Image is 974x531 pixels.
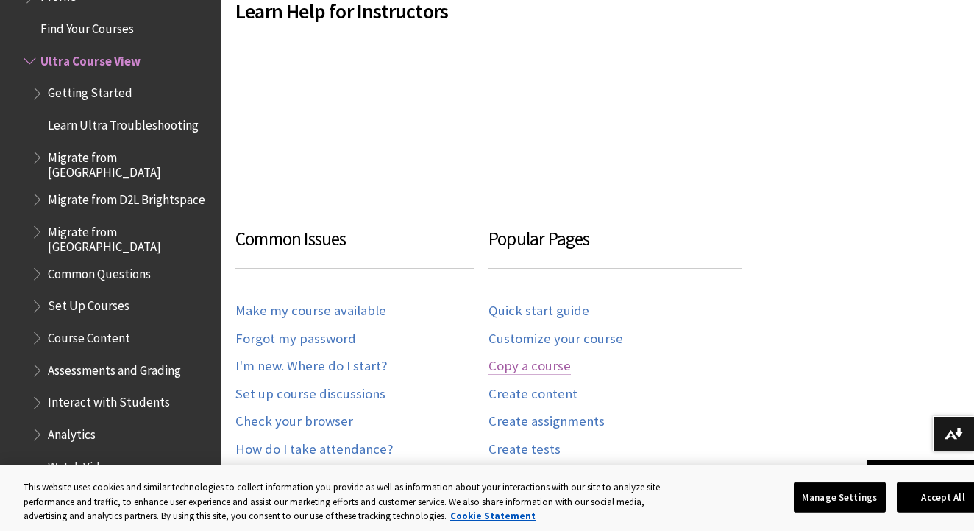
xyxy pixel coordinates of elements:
span: Interact with Students [48,390,170,410]
span: Getting Started [48,81,132,101]
div: This website uses cookies and similar technologies to collect information you provide as well as ... [24,480,682,524]
button: Manage Settings [794,482,886,513]
span: Assessments and Grading [48,358,181,378]
a: Forgot my password [235,331,356,348]
span: Analytics [48,422,96,442]
a: Create assignments [488,413,605,430]
span: Watch Videos [48,454,118,474]
a: How do I take attendance? [235,441,393,458]
span: Migrate from [GEOGRAPHIC_DATA] [48,145,210,180]
a: Set up course discussions [235,386,385,403]
a: Create tests [488,441,561,458]
a: Copy a course [488,358,571,375]
span: Common Questions [48,261,151,281]
a: I'm new. Where do I start? [235,358,387,375]
a: Make my course available [235,303,386,320]
a: Create content [488,386,577,403]
span: Migrate from D2L Brightspace [48,187,205,207]
span: Course Content [48,326,130,345]
a: More information about your privacy, opens in a new tab [450,510,536,522]
h3: Popular Pages [488,225,742,269]
a: Check your browser [235,413,353,430]
h3: Common Issues [235,225,474,269]
span: Migrate from [GEOGRAPHIC_DATA] [48,219,210,254]
a: Customize your course [488,331,623,348]
span: Set Up Courses [48,294,129,314]
span: Find Your Courses [40,16,134,36]
span: Learn Ultra Troubleshooting [48,113,199,133]
a: Quick start guide [488,303,589,320]
span: Ultra Course View [40,49,141,68]
a: Back to top [867,460,974,488]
